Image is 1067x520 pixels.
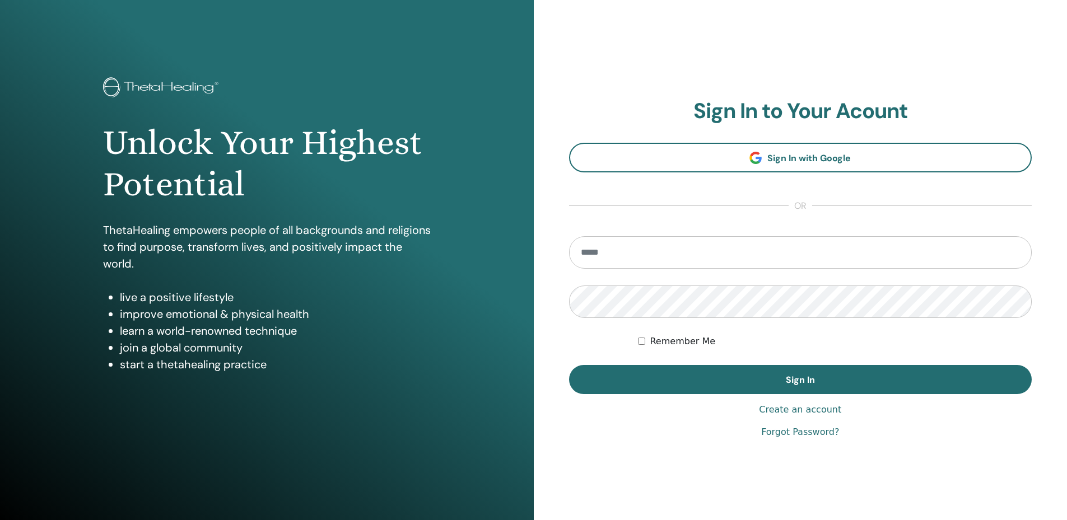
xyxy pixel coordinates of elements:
[103,122,431,205] h1: Unlock Your Highest Potential
[786,374,815,386] span: Sign In
[759,403,841,416] a: Create an account
[789,199,812,213] span: or
[103,222,431,272] p: ThetaHealing empowers people of all backgrounds and religions to find purpose, transform lives, a...
[761,425,839,439] a: Forgot Password?
[650,335,715,348] label: Remember Me
[569,99,1032,124] h2: Sign In to Your Acount
[638,335,1032,348] div: Keep me authenticated indefinitely or until I manually logout
[120,306,431,322] li: improve emotional & physical health
[120,339,431,356] li: join a global community
[767,152,851,164] span: Sign In with Google
[120,289,431,306] li: live a positive lifestyle
[120,356,431,373] li: start a thetahealing practice
[120,322,431,339] li: learn a world-renowned technique
[569,365,1032,394] button: Sign In
[569,143,1032,172] a: Sign In with Google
